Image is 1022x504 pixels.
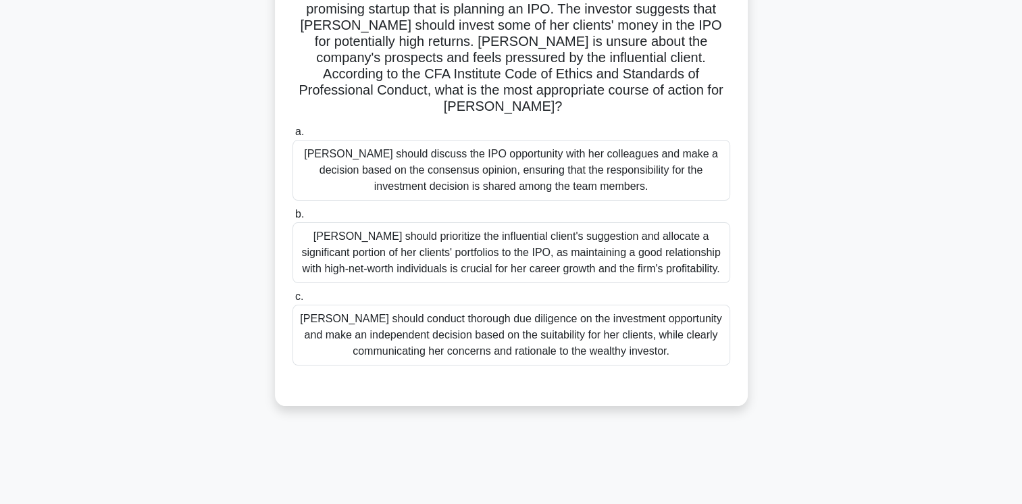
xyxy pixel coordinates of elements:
[292,140,730,201] div: [PERSON_NAME] should discuss the IPO opportunity with her colleagues and make a decision based on...
[295,291,303,302] span: c.
[292,305,730,366] div: [PERSON_NAME] should conduct thorough due diligence on the investment opportunity and make an ind...
[295,208,304,220] span: b.
[295,126,304,137] span: a.
[292,222,730,283] div: [PERSON_NAME] should prioritize the influential client's suggestion and allocate a significant po...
